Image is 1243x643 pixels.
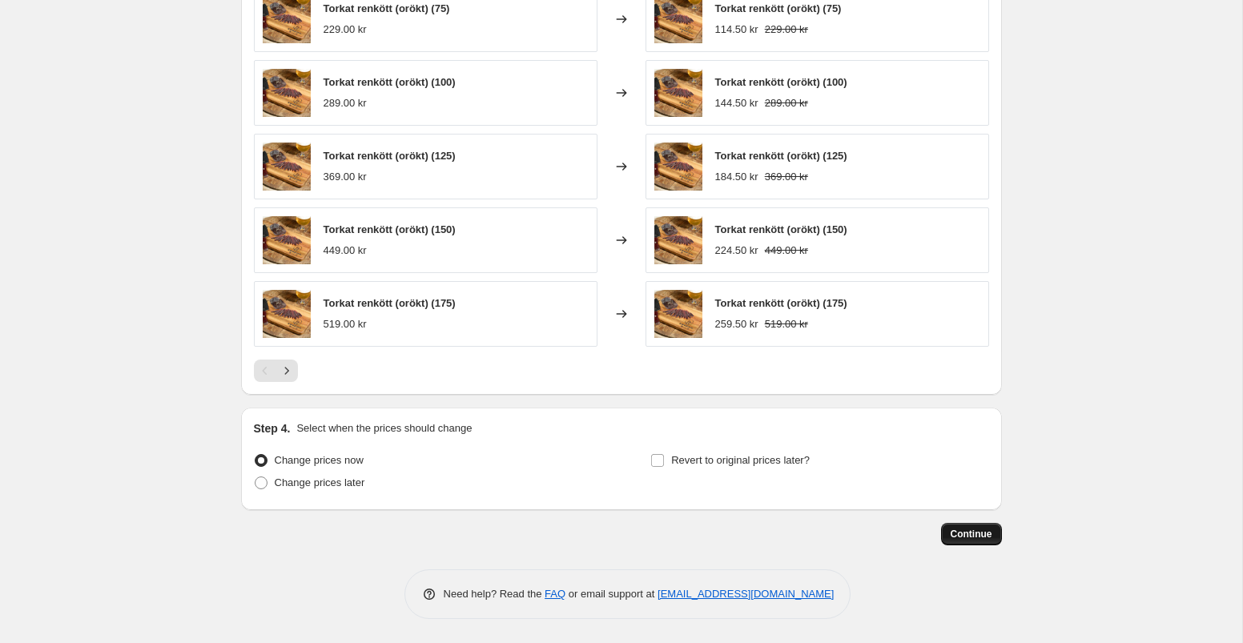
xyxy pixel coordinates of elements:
[765,22,808,38] strike: 229.00 kr
[263,143,311,191] img: Torkad_orokt_renstek_4_80x.jpg
[765,243,808,259] strike: 449.00 kr
[765,95,808,111] strike: 289.00 kr
[276,360,298,382] button: Next
[715,2,842,14] span: Torkat renkött (orökt) (75)
[765,169,808,185] strike: 369.00 kr
[715,95,758,111] div: 144.50 kr
[715,223,847,235] span: Torkat renkött (orökt) (150)
[545,588,565,600] a: FAQ
[941,523,1002,545] button: Continue
[715,243,758,259] div: 224.50 kr
[324,223,456,235] span: Torkat renkött (orökt) (150)
[565,588,658,600] span: or email support at
[715,76,847,88] span: Torkat renkött (orökt) (100)
[951,528,992,541] span: Continue
[654,216,702,264] img: Torkad_orokt_renstek_4_80x.jpg
[654,290,702,338] img: Torkad_orokt_renstek_4_80x.jpg
[324,22,367,38] div: 229.00 kr
[275,454,364,466] span: Change prices now
[715,169,758,185] div: 184.50 kr
[715,316,758,332] div: 259.50 kr
[324,169,367,185] div: 369.00 kr
[254,420,291,436] h2: Step 4.
[324,243,367,259] div: 449.00 kr
[444,588,545,600] span: Need help? Read the
[715,22,758,38] div: 114.50 kr
[715,297,847,309] span: Torkat renkött (orökt) (175)
[654,143,702,191] img: Torkad_orokt_renstek_4_80x.jpg
[324,150,456,162] span: Torkat renkött (orökt) (125)
[654,69,702,117] img: Torkad_orokt_renstek_4_80x.jpg
[324,95,367,111] div: 289.00 kr
[296,420,472,436] p: Select when the prices should change
[324,316,367,332] div: 519.00 kr
[324,76,456,88] span: Torkat renkött (orökt) (100)
[263,216,311,264] img: Torkad_orokt_renstek_4_80x.jpg
[263,290,311,338] img: Torkad_orokt_renstek_4_80x.jpg
[324,2,450,14] span: Torkat renkött (orökt) (75)
[275,476,365,488] span: Change prices later
[324,297,456,309] span: Torkat renkött (orökt) (175)
[671,454,810,466] span: Revert to original prices later?
[715,150,847,162] span: Torkat renkött (orökt) (125)
[254,360,298,382] nav: Pagination
[765,316,808,332] strike: 519.00 kr
[263,69,311,117] img: Torkad_orokt_renstek_4_80x.jpg
[658,588,834,600] a: [EMAIL_ADDRESS][DOMAIN_NAME]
